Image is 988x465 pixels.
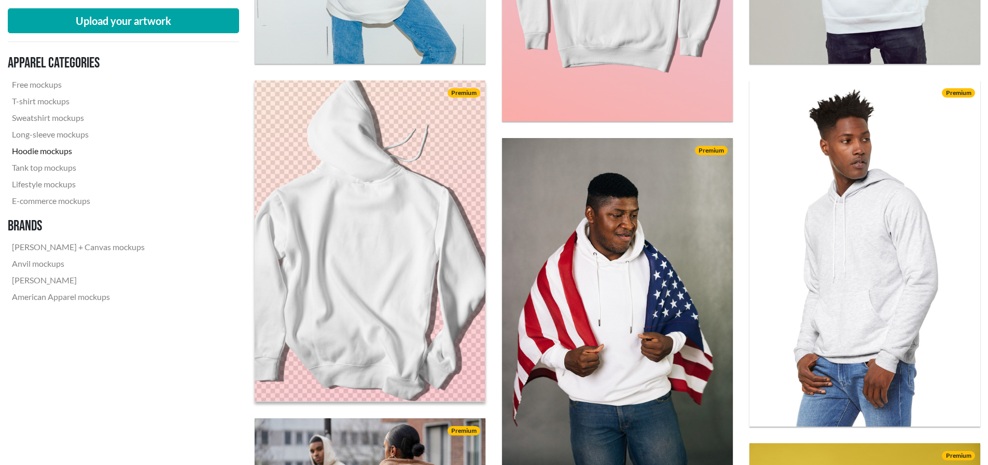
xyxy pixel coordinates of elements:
[942,88,975,98] span: Premium
[243,64,497,418] img: flatlay of a white pullover hoodie with a transparent background
[8,272,149,289] a: [PERSON_NAME]
[8,159,149,176] a: Tank top mockups
[8,110,149,126] a: Sweatshirt mockups
[8,126,149,143] a: Long-sleeve mockups
[8,8,239,33] button: Upload your artwork
[255,80,485,402] a: flatlay of a white pullover hoodie with a transparent background
[8,54,149,72] h3: Apparel categories
[695,146,728,155] span: Premium
[8,217,149,235] h3: Brands
[8,143,149,159] a: Hoodie mockups
[8,289,149,305] a: American Apparel mockups
[8,176,149,193] a: Lifestyle mockups
[8,239,149,255] a: [PERSON_NAME] + Canvas mockups
[749,80,980,427] img: dark haired male model wearing a heathered white Bella + Canvas 3719 pullover hoodie
[8,193,149,209] a: E-commerce mockups
[8,255,149,272] a: Anvil mockups
[942,451,975,460] span: Premium
[8,76,149,93] a: Free mockups
[8,93,149,110] a: T-shirt mockups
[448,88,480,98] span: Premium
[448,426,480,435] span: Premium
